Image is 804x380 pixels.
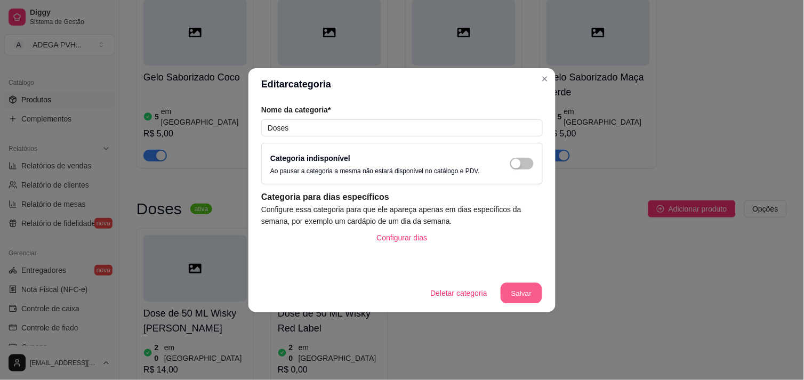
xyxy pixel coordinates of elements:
[261,204,543,227] article: Configure essa categoria para que ele apareça apenas em dias específicos da semana, por exemplo u...
[248,68,556,100] header: Editar categoria
[422,282,496,304] button: Deletar categoria
[536,70,553,87] button: Close
[261,104,543,115] article: Nome da categoria*
[270,154,350,163] label: Categoria indisponível
[501,282,542,303] button: Salvar
[368,227,436,248] button: Configurar dias
[261,191,543,204] article: Categoria para dias específicos
[270,167,480,175] p: Ao pausar a categoria a mesma não estará disponível no catálogo e PDV.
